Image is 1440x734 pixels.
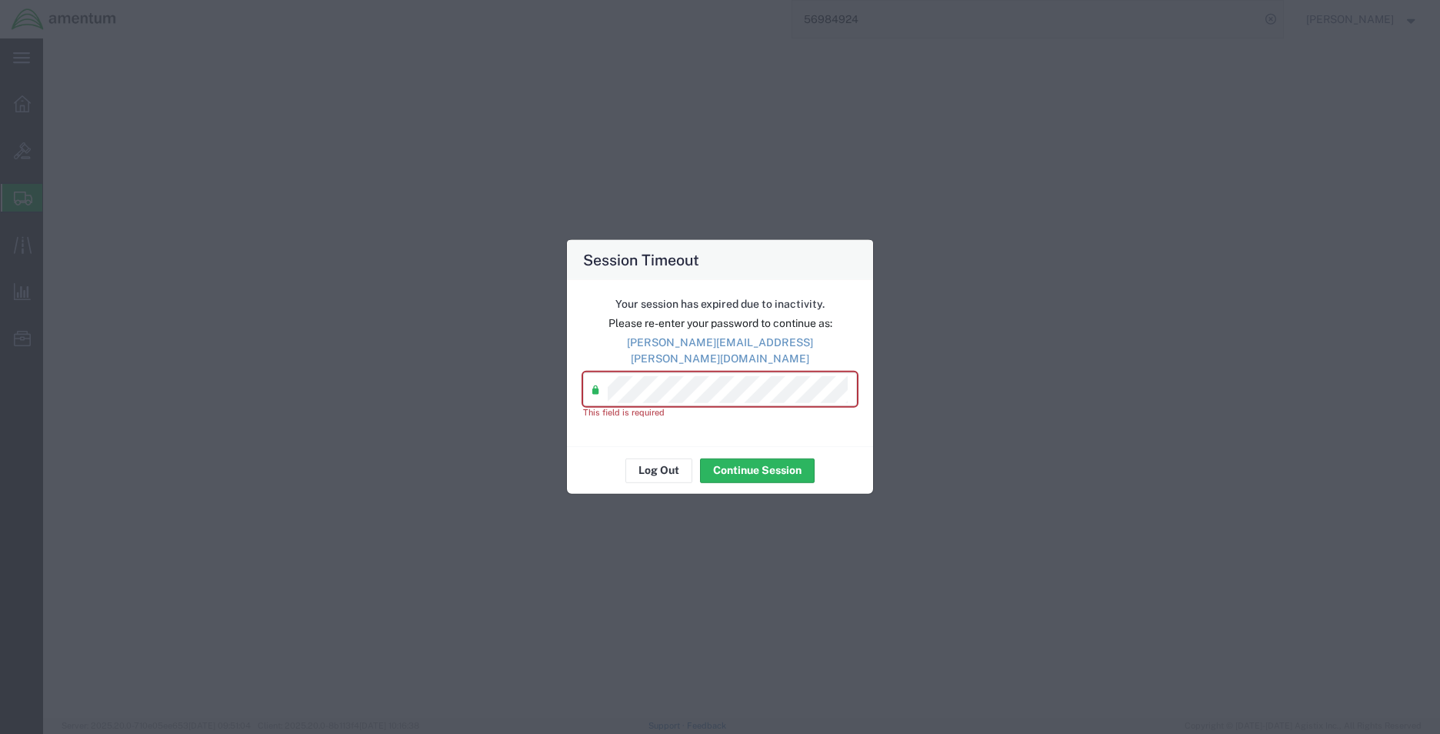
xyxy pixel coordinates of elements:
button: Log Out [625,458,692,482]
h4: Session Timeout [583,249,699,271]
p: [PERSON_NAME][EMAIL_ADDRESS][PERSON_NAME][DOMAIN_NAME] [583,335,857,367]
div: This field is required [583,406,857,419]
p: Please re-enter your password to continue as: [583,315,857,332]
button: Continue Session [700,458,815,482]
p: Your session has expired due to inactivity. [583,296,857,312]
